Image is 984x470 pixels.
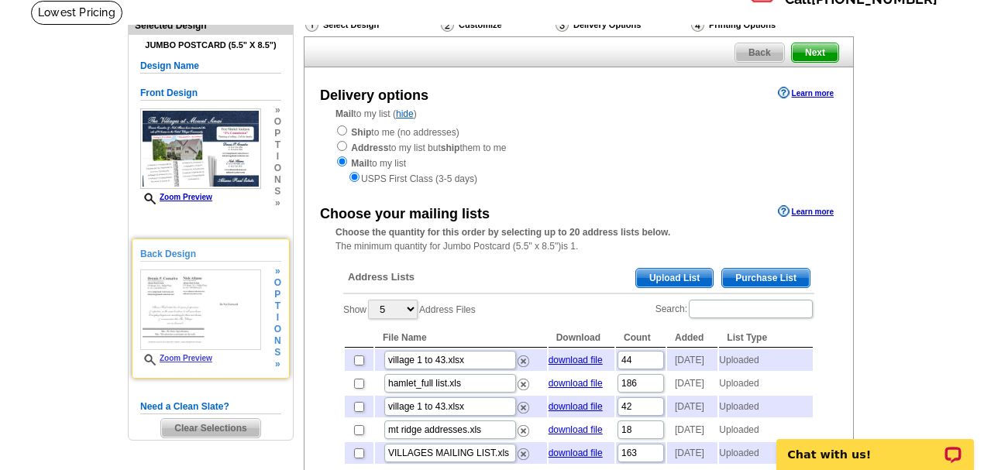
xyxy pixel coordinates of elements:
[735,43,785,63] a: Back
[274,335,281,347] span: n
[518,402,529,413] img: delete.png
[549,401,603,412] a: download file
[719,372,813,394] td: Uploaded
[351,127,371,138] strong: Ship
[335,108,353,119] strong: Mail
[518,352,529,363] a: Remove this list
[375,328,547,348] th: File Name
[518,448,529,460] img: delete.png
[518,399,529,410] a: Remove this list
[304,225,853,253] div: The minimum quantity for Jumbo Postcard (5.5" x 8.5")is 1.
[274,151,281,163] span: i
[690,17,827,33] div: Printing Options
[320,204,490,225] div: Choose your mailing lists
[549,448,603,458] a: download file
[735,43,784,62] span: Back
[691,18,704,32] img: Printing Options & Summary
[667,419,717,441] td: [DATE]
[274,324,281,335] span: o
[140,354,212,362] a: Zoom Preview
[140,108,261,189] img: small-thumb.jpg
[161,419,260,437] span: Clear Selections
[274,359,281,370] span: »
[518,376,529,386] a: Remove this list
[441,142,460,153] strong: ship
[616,328,666,348] th: Count
[140,400,281,414] h5: Need a Clean Slate?
[140,86,281,101] h5: Front Design
[335,227,670,238] strong: Choose the quantity for this order by selecting up to 20 address lists below.
[140,40,281,50] h4: Jumbo Postcard (5.5" x 8.5")
[719,396,813,417] td: Uploaded
[274,266,281,277] span: »
[554,17,690,36] div: Delivery Options
[274,277,281,289] span: o
[274,139,281,151] span: t
[274,289,281,300] span: p
[722,269,810,287] span: Purchase List
[368,300,418,319] select: ShowAddress Files
[304,107,853,186] div: to my list ( )
[766,421,984,470] iframe: LiveChat chat widget
[719,328,813,348] th: List Type
[351,158,369,169] strong: Mail
[274,197,281,209] span: »
[518,422,529,433] a: Remove this list
[792,43,838,62] span: Next
[719,442,813,464] td: Uploaded
[556,18,569,32] img: Delivery Options
[274,105,281,116] span: »
[719,349,813,371] td: Uploaded
[636,269,713,287] span: Upload List
[140,269,261,350] img: small-thumb.jpg
[305,18,318,32] img: Select Design
[343,298,476,321] label: Show Address Files
[441,18,454,32] img: Customize
[518,355,529,367] img: delete.png
[667,349,717,371] td: [DATE]
[140,193,212,201] a: Zoom Preview
[274,347,281,359] span: s
[518,425,529,437] img: delete.png
[335,124,822,186] div: to me (no addresses) to my list but them to me to my list
[396,108,414,119] a: hide
[129,18,293,33] div: Selected Design
[274,174,281,186] span: n
[140,247,281,262] h5: Back Design
[140,59,281,74] h5: Design Name
[655,298,814,320] label: Search:
[549,378,603,389] a: download file
[667,372,717,394] td: [DATE]
[778,205,834,218] a: Learn more
[719,419,813,441] td: Uploaded
[689,300,813,318] input: Search:
[274,163,281,174] span: o
[518,379,529,390] img: delete.png
[549,424,603,435] a: download file
[778,87,834,99] a: Learn more
[274,186,281,197] span: s
[304,17,439,36] div: Select Design
[549,355,603,365] a: download file
[274,128,281,139] span: p
[274,116,281,128] span: o
[274,312,281,324] span: i
[549,328,614,348] th: Download
[667,442,717,464] td: [DATE]
[335,170,822,186] div: USPS First Class (3-5 days)
[320,85,428,106] div: Delivery options
[667,396,717,417] td: [DATE]
[667,328,717,348] th: Added
[348,270,415,284] span: Address Lists
[274,300,281,312] span: t
[439,17,554,33] div: Customize
[351,142,388,153] strong: Address
[518,445,529,456] a: Remove this list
